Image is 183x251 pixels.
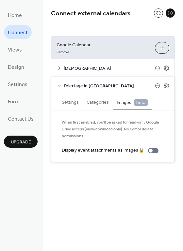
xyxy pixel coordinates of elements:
[4,42,26,56] a: Views
[64,83,155,90] span: Feiertage in [GEOGRAPHIC_DATA]
[8,10,22,21] span: Home
[4,136,38,148] button: Upgrade
[4,25,32,39] a: Connect
[62,119,164,140] span: When first enabled, you'll be asked for read-only Google Drive access (view/download only). No ed...
[4,60,28,74] a: Design
[117,99,148,106] span: Images
[4,94,24,108] a: Form
[8,114,34,124] span: Contact Us
[113,94,152,110] button: Images beta
[83,94,113,109] button: Categories
[8,80,27,90] span: Settings
[4,77,31,91] a: Settings
[58,94,83,109] button: Settings
[11,139,31,146] span: Upgrade
[64,65,155,72] span: [DEMOGRAPHIC_DATA]
[8,97,20,107] span: Form
[57,42,150,49] span: Google Calendar
[134,99,148,106] span: beta
[57,50,69,54] span: Remove
[51,7,131,20] span: Connect external calendars
[4,111,38,125] a: Contact Us
[8,45,22,55] span: Views
[8,62,24,72] span: Design
[8,28,28,38] span: Connect
[4,8,26,22] a: Home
